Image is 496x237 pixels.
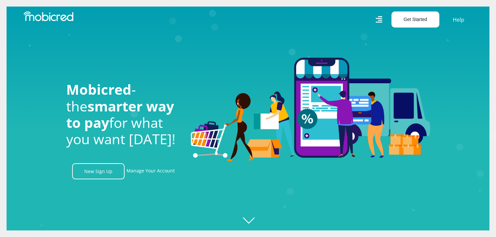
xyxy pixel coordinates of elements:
[191,58,430,161] img: Welcome to Mobicred
[66,80,131,99] span: Mobicred
[127,163,175,179] a: Manage Your Account
[24,11,73,21] img: Mobicred
[452,15,465,24] a: Help
[391,11,439,28] button: Get Started
[66,81,181,148] h1: - the for what you want [DATE]!
[66,97,174,132] span: smarter way to pay
[72,163,125,179] a: New Sign Up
